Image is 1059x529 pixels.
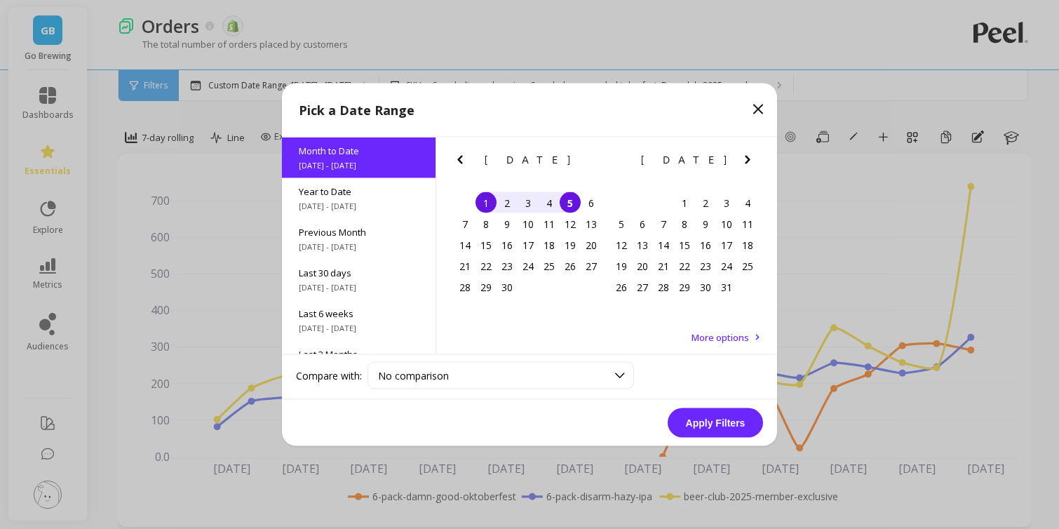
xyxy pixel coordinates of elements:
p: Pick a Date Range [299,100,414,120]
div: Choose Wednesday, October 8th, 2025 [674,213,695,234]
div: Choose Saturday, October 25th, 2025 [737,255,758,276]
div: Choose Wednesday, October 15th, 2025 [674,234,695,255]
div: Choose Friday, September 5th, 2025 [560,192,581,213]
div: Choose Thursday, October 16th, 2025 [695,234,716,255]
div: Choose Friday, October 17th, 2025 [716,234,737,255]
div: Choose Wednesday, September 10th, 2025 [518,213,539,234]
div: month 2025-09 [454,192,602,297]
span: [DATE] - [DATE] [299,201,419,212]
div: Choose Friday, October 10th, 2025 [716,213,737,234]
button: Previous Month [452,152,474,174]
div: Choose Monday, October 13th, 2025 [632,234,653,255]
span: Last 30 days [299,267,419,279]
span: [DATE] [485,154,572,166]
div: Choose Wednesday, October 1st, 2025 [674,192,695,213]
button: Previous Month [608,152,630,174]
div: Choose Monday, October 6th, 2025 [632,213,653,234]
div: Choose Saturday, September 27th, 2025 [581,255,602,276]
span: [DATE] [641,154,729,166]
div: Choose Tuesday, October 28th, 2025 [653,276,674,297]
div: Choose Wednesday, September 17th, 2025 [518,234,539,255]
span: Previous Month [299,226,419,239]
div: Choose Thursday, October 30th, 2025 [695,276,716,297]
div: Choose Friday, October 24th, 2025 [716,255,737,276]
div: Choose Monday, September 1st, 2025 [475,192,497,213]
div: Choose Wednesday, September 24th, 2025 [518,255,539,276]
div: Choose Thursday, September 4th, 2025 [539,192,560,213]
button: Next Month [739,152,762,174]
div: Choose Monday, September 15th, 2025 [475,234,497,255]
div: Choose Friday, October 31st, 2025 [716,276,737,297]
div: Choose Thursday, October 2nd, 2025 [695,192,716,213]
div: Choose Sunday, October 5th, 2025 [611,213,632,234]
div: Choose Saturday, October 18th, 2025 [737,234,758,255]
span: No comparison [378,369,449,382]
div: Choose Friday, September 26th, 2025 [560,255,581,276]
button: Next Month [583,152,605,174]
div: Choose Friday, September 19th, 2025 [560,234,581,255]
div: Choose Friday, October 3rd, 2025 [716,192,737,213]
div: Choose Saturday, October 11th, 2025 [737,213,758,234]
div: Choose Sunday, September 7th, 2025 [454,213,475,234]
div: Choose Tuesday, October 14th, 2025 [653,234,674,255]
div: Choose Saturday, September 13th, 2025 [581,213,602,234]
div: Choose Monday, October 27th, 2025 [632,276,653,297]
div: Choose Monday, September 29th, 2025 [475,276,497,297]
div: Choose Thursday, October 23rd, 2025 [695,255,716,276]
div: Choose Monday, September 22nd, 2025 [475,255,497,276]
div: Choose Thursday, October 9th, 2025 [695,213,716,234]
span: More options [692,331,749,344]
div: Choose Tuesday, September 30th, 2025 [497,276,518,297]
div: Choose Tuesday, October 7th, 2025 [653,213,674,234]
div: Choose Tuesday, September 16th, 2025 [497,234,518,255]
div: Choose Sunday, September 21st, 2025 [454,255,475,276]
div: Choose Thursday, September 25th, 2025 [539,255,560,276]
div: Choose Sunday, September 28th, 2025 [454,276,475,297]
span: Last 6 weeks [299,307,419,320]
span: Last 3 Months [299,348,419,361]
div: Choose Wednesday, September 3rd, 2025 [518,192,539,213]
button: Apply Filters [668,408,763,438]
div: Choose Monday, October 20th, 2025 [632,255,653,276]
span: [DATE] - [DATE] [299,241,419,253]
div: Choose Sunday, October 19th, 2025 [611,255,632,276]
span: [DATE] - [DATE] [299,282,419,293]
div: Choose Saturday, September 6th, 2025 [581,192,602,213]
span: Month to Date [299,145,419,157]
div: Choose Tuesday, September 2nd, 2025 [497,192,518,213]
div: Choose Wednesday, October 22nd, 2025 [674,255,695,276]
div: Choose Thursday, September 11th, 2025 [539,213,560,234]
span: [DATE] - [DATE] [299,323,419,334]
div: Choose Tuesday, September 23rd, 2025 [497,255,518,276]
div: Choose Wednesday, October 29th, 2025 [674,276,695,297]
div: Choose Sunday, October 26th, 2025 [611,276,632,297]
div: Choose Saturday, September 20th, 2025 [581,234,602,255]
div: Choose Monday, September 8th, 2025 [475,213,497,234]
div: Choose Thursday, September 18th, 2025 [539,234,560,255]
div: Choose Tuesday, September 9th, 2025 [497,213,518,234]
span: Year to Date [299,185,419,198]
div: Choose Tuesday, October 21st, 2025 [653,255,674,276]
div: month 2025-10 [611,192,758,297]
div: Choose Sunday, September 14th, 2025 [454,234,475,255]
div: Choose Sunday, October 12th, 2025 [611,234,632,255]
div: Choose Saturday, October 4th, 2025 [737,192,758,213]
label: Compare with: [296,368,362,382]
span: [DATE] - [DATE] [299,160,419,171]
div: Choose Friday, September 12th, 2025 [560,213,581,234]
